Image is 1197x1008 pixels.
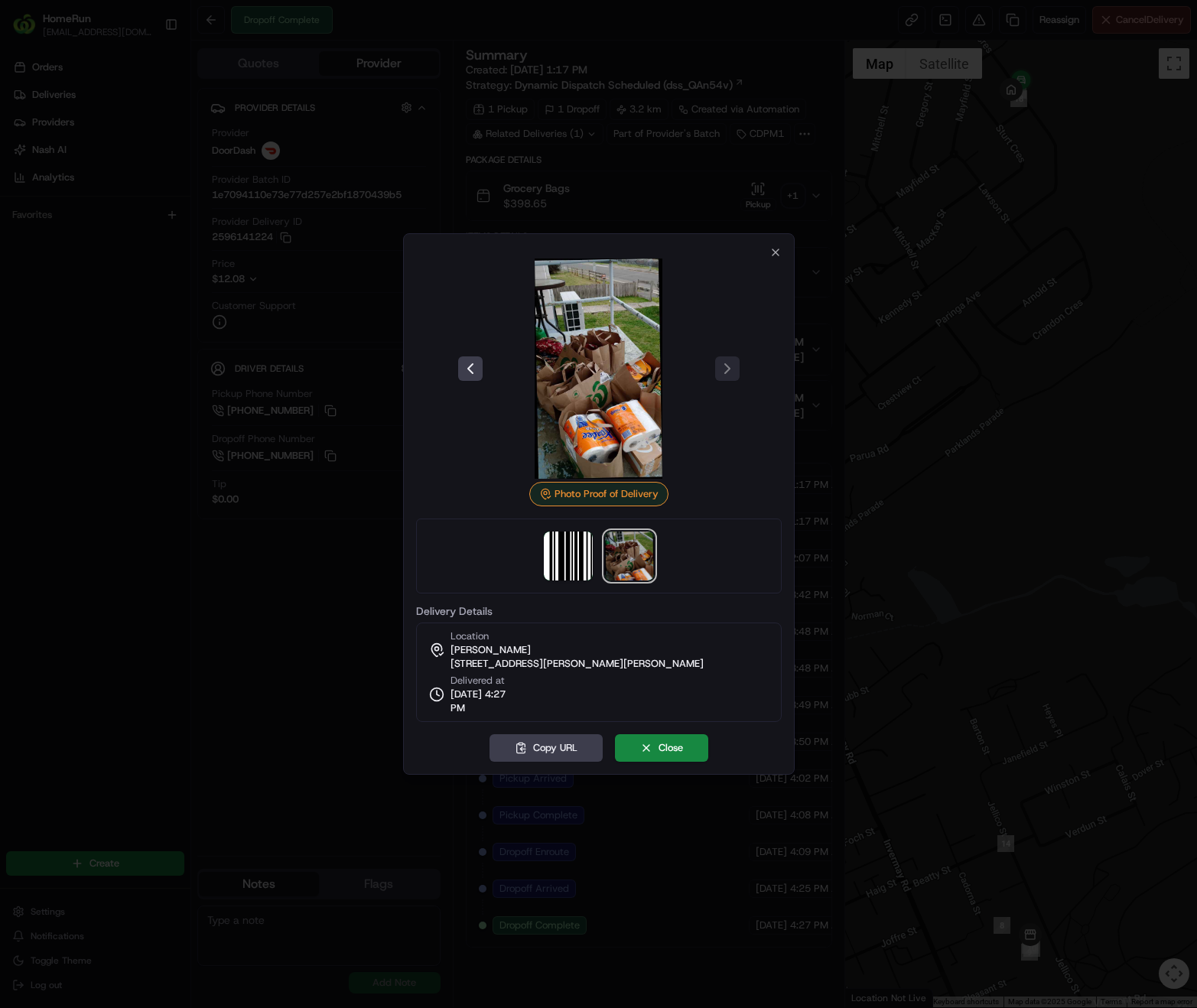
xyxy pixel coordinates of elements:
[490,734,603,762] button: Copy URL
[489,259,709,479] img: photo_proof_of_delivery image
[615,734,708,762] button: Close
[451,688,521,715] span: [DATE] 4:27 PM
[544,532,593,580] img: barcode_scan_on_pickup image
[451,674,521,688] span: Delivered at
[451,657,704,671] span: [STREET_ADDRESS][PERSON_NAME][PERSON_NAME]
[451,629,489,643] span: Location
[416,606,782,616] label: Delivery Details
[605,532,654,580] img: photo_proof_of_delivery image
[529,482,668,506] div: Photo Proof of Delivery
[451,643,531,657] span: [PERSON_NAME]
